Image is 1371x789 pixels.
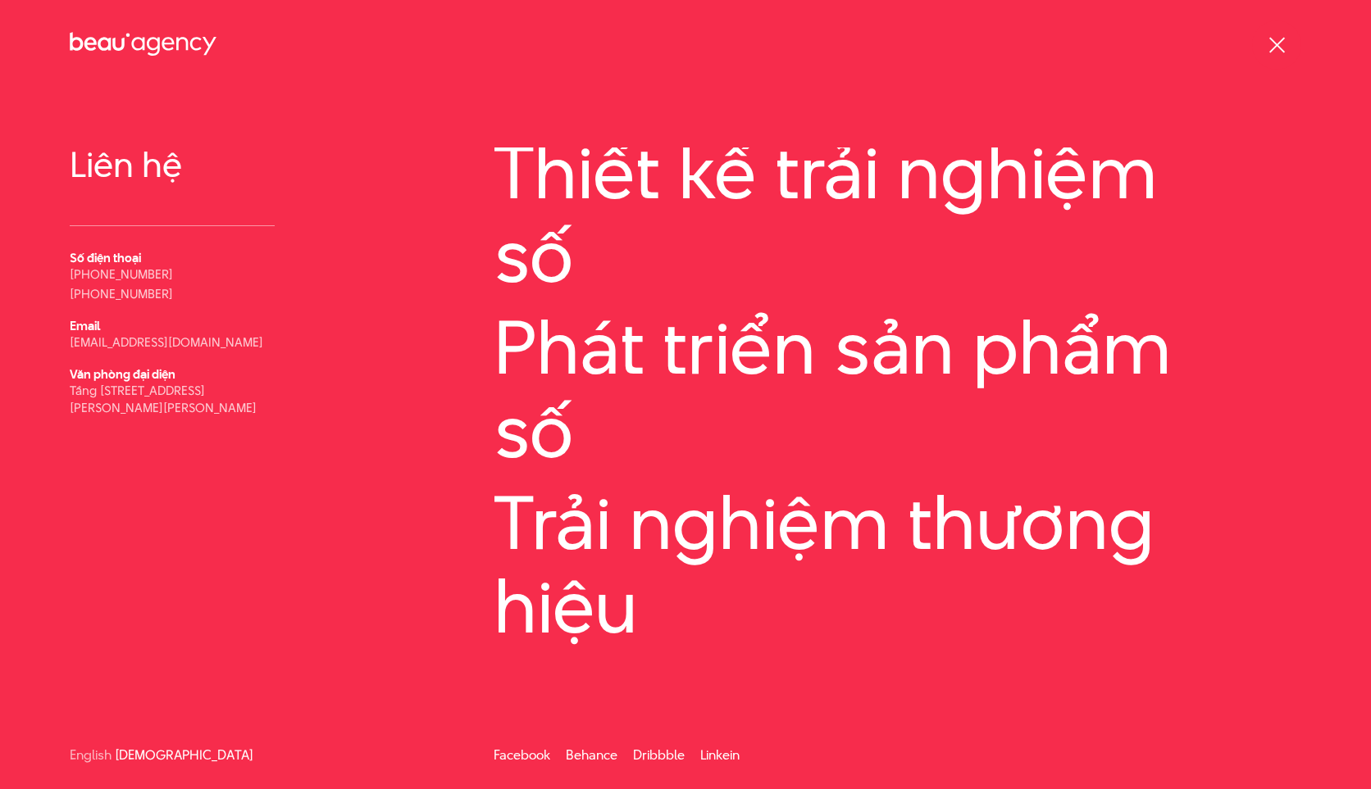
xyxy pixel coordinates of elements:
a: Trải nghiệm thương hiệu [494,481,1301,648]
a: Behance [566,746,617,764]
a: Liên hệ [70,145,275,184]
a: [PHONE_NUMBER] [70,285,173,302]
a: Dribbble [633,746,685,764]
a: English [70,749,112,761]
a: Linkein [700,746,740,764]
a: [DEMOGRAPHIC_DATA] [115,749,253,761]
b: Số điện thoại [70,249,141,266]
b: Văn phòng đại diện [70,365,175,383]
a: Facebook [494,746,550,764]
a: Phát triển sản phẩm số [494,306,1301,473]
a: Thiết kế trải nghiệm số [494,130,1301,297]
a: [PHONE_NUMBER] [70,265,173,283]
a: [EMAIL_ADDRESS][DOMAIN_NAME] [70,333,263,351]
b: Email [70,317,100,334]
p: Tầng [STREET_ADDRESS][PERSON_NAME][PERSON_NAME] [70,382,275,416]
